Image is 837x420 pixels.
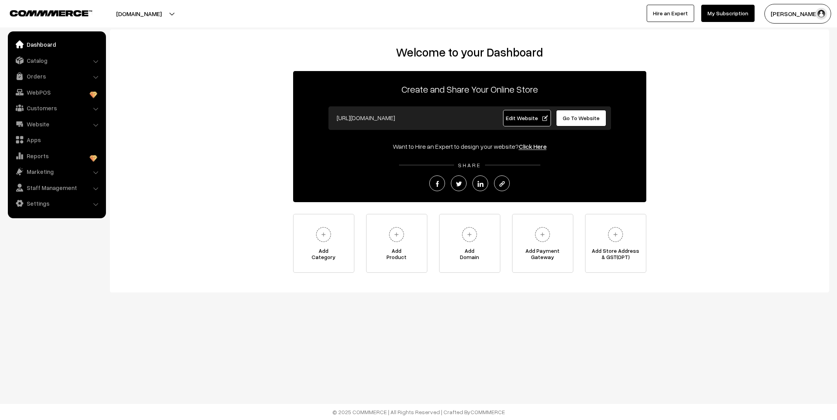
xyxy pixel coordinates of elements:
img: plus.svg [605,224,626,245]
a: Apps [10,133,103,147]
a: Customers [10,101,103,115]
a: Go To Website [556,110,607,126]
a: Catalog [10,53,103,68]
h2: Welcome to your Dashboard [118,45,821,59]
a: Add Store Address& GST(OPT) [585,214,646,273]
a: Orders [10,69,103,83]
span: Go To Website [563,115,600,121]
a: AddCategory [293,214,354,273]
a: Edit Website [503,110,551,126]
a: COMMMERCE [10,8,78,17]
a: Add PaymentGateway [512,214,573,273]
img: plus.svg [459,224,480,245]
span: Add Product [367,248,427,263]
a: Click Here [519,142,547,150]
span: Add Store Address & GST(OPT) [585,248,646,263]
a: My Subscription [701,5,755,22]
img: user [815,8,827,20]
button: [DOMAIN_NAME] [89,4,189,24]
img: plus.svg [313,224,334,245]
a: WebPOS [10,85,103,99]
a: Settings [10,196,103,210]
span: SHARE [454,162,485,168]
img: plus.svg [386,224,407,245]
a: AddDomain [439,214,500,273]
a: Reports [10,149,103,163]
a: AddProduct [366,214,427,273]
a: Marketing [10,164,103,179]
a: Staff Management [10,181,103,195]
span: Edit Website [506,115,548,121]
a: Hire an Expert [647,5,694,22]
a: COMMMERCE [470,409,505,415]
span: Add Payment Gateway [512,248,573,263]
button: [PERSON_NAME] [764,4,831,24]
a: Website [10,117,103,131]
img: plus.svg [532,224,553,245]
span: Add Domain [439,248,500,263]
p: Create and Share Your Online Store [293,82,646,96]
div: Want to Hire an Expert to design your website? [293,142,646,151]
span: Add Category [294,248,354,263]
a: Dashboard [10,37,103,51]
img: COMMMERCE [10,10,92,16]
